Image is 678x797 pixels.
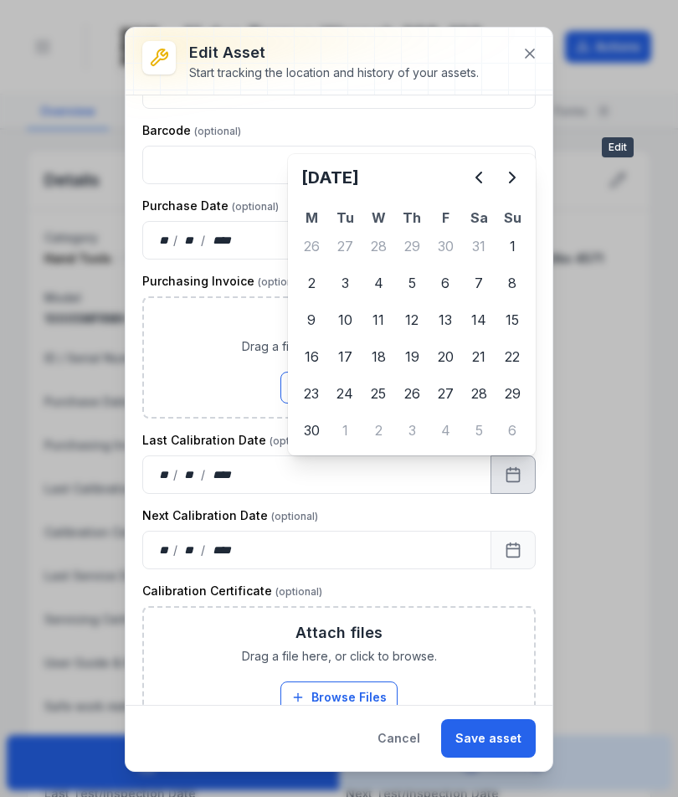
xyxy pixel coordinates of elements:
[295,161,529,449] div: June 2025
[295,208,529,449] table: June 2025
[496,266,529,300] div: 8
[201,232,207,249] div: /
[328,414,362,447] div: Tuesday 1 July 2025
[462,266,496,300] div: 7
[491,531,536,569] button: Calendar
[142,432,316,449] label: Last Calibration Date
[280,681,398,713] button: Browse Files
[328,340,362,373] div: Tuesday 17 June 2025
[496,208,529,228] th: Su
[363,719,434,758] button: Cancel
[496,377,529,410] div: Sunday 29 June 2025
[462,229,496,263] div: 31
[207,232,238,249] div: year,
[362,377,395,410] div: Wednesday 25 June 2025
[496,414,529,447] div: 6
[242,338,437,355] span: Drag a file here, or click to browse.
[429,340,462,373] div: 20
[395,414,429,447] div: Thursday 3 July 2025
[201,542,207,558] div: /
[395,414,429,447] div: 3
[328,208,362,228] th: Tu
[142,122,241,139] label: Barcode
[207,466,238,483] div: year,
[295,303,328,337] div: 9
[280,372,398,404] button: Browse Files
[395,229,429,263] div: Thursday 29 May 2025
[462,303,496,337] div: 14
[462,377,496,410] div: Saturday 28 June 2025
[295,340,328,373] div: Monday 16 June 2025
[462,414,496,447] div: 5
[295,266,328,300] div: Monday 2 June 2025
[362,377,395,410] div: 25
[496,266,529,300] div: Sunday 8 June 2025
[301,166,462,189] h2: [DATE]
[328,229,362,263] div: 27
[295,229,328,263] div: 26
[395,377,429,410] div: 26
[496,161,529,194] button: Next
[142,273,305,290] label: Purchasing Invoice
[496,414,529,447] div: Sunday 6 July 2025
[496,303,529,337] div: Sunday 15 June 2025
[429,414,462,447] div: 4
[429,208,462,228] th: F
[362,340,395,373] div: Wednesday 18 June 2025
[429,229,462,263] div: 30
[462,208,496,228] th: Sa
[201,466,207,483] div: /
[462,303,496,337] div: Saturday 14 June 2025
[362,303,395,337] div: Wednesday 11 June 2025
[362,266,395,300] div: 4
[462,161,496,194] button: Previous
[496,340,529,373] div: Sunday 22 June 2025
[395,266,429,300] div: 5
[328,266,362,300] div: 3
[429,266,462,300] div: 6
[295,266,328,300] div: 2
[179,542,202,558] div: month,
[395,303,429,337] div: Thursday 12 June 2025
[462,340,496,373] div: 21
[362,414,395,447] div: Wednesday 2 July 2025
[242,648,437,665] span: Drag a file here, or click to browse.
[429,229,462,263] div: Friday 30 May 2025
[429,303,462,337] div: Friday 13 June 2025
[179,466,202,483] div: month,
[189,64,479,81] div: Start tracking the location and history of your assets.
[173,542,179,558] div: /
[362,340,395,373] div: 18
[295,161,529,449] div: Calendar
[395,266,429,300] div: Thursday 5 June 2025
[157,542,173,558] div: day,
[602,137,634,157] span: Edit
[441,719,536,758] button: Save asset
[429,303,462,337] div: 13
[142,507,318,524] label: Next Calibration Date
[328,229,362,263] div: Tuesday 27 May 2025
[295,303,328,337] div: Monday 9 June 2025
[328,414,362,447] div: 1
[362,266,395,300] div: Wednesday 4 June 2025
[173,232,179,249] div: /
[295,377,328,410] div: 23
[328,303,362,337] div: Tuesday 10 June 2025
[362,303,395,337] div: 11
[173,466,179,483] div: /
[142,198,279,214] label: Purchase Date
[429,340,462,373] div: Friday 20 June 2025
[496,303,529,337] div: 15
[328,377,362,410] div: Tuesday 24 June 2025
[157,232,173,249] div: day,
[462,377,496,410] div: 28
[395,340,429,373] div: Thursday 19 June 2025
[462,414,496,447] div: Saturday 5 July 2025
[496,377,529,410] div: 29
[462,266,496,300] div: Saturday 7 June 2025
[429,377,462,410] div: Friday 27 June 2025
[207,542,238,558] div: year,
[496,229,529,263] div: 1
[362,414,395,447] div: 2
[295,377,328,410] div: Monday 23 June 2025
